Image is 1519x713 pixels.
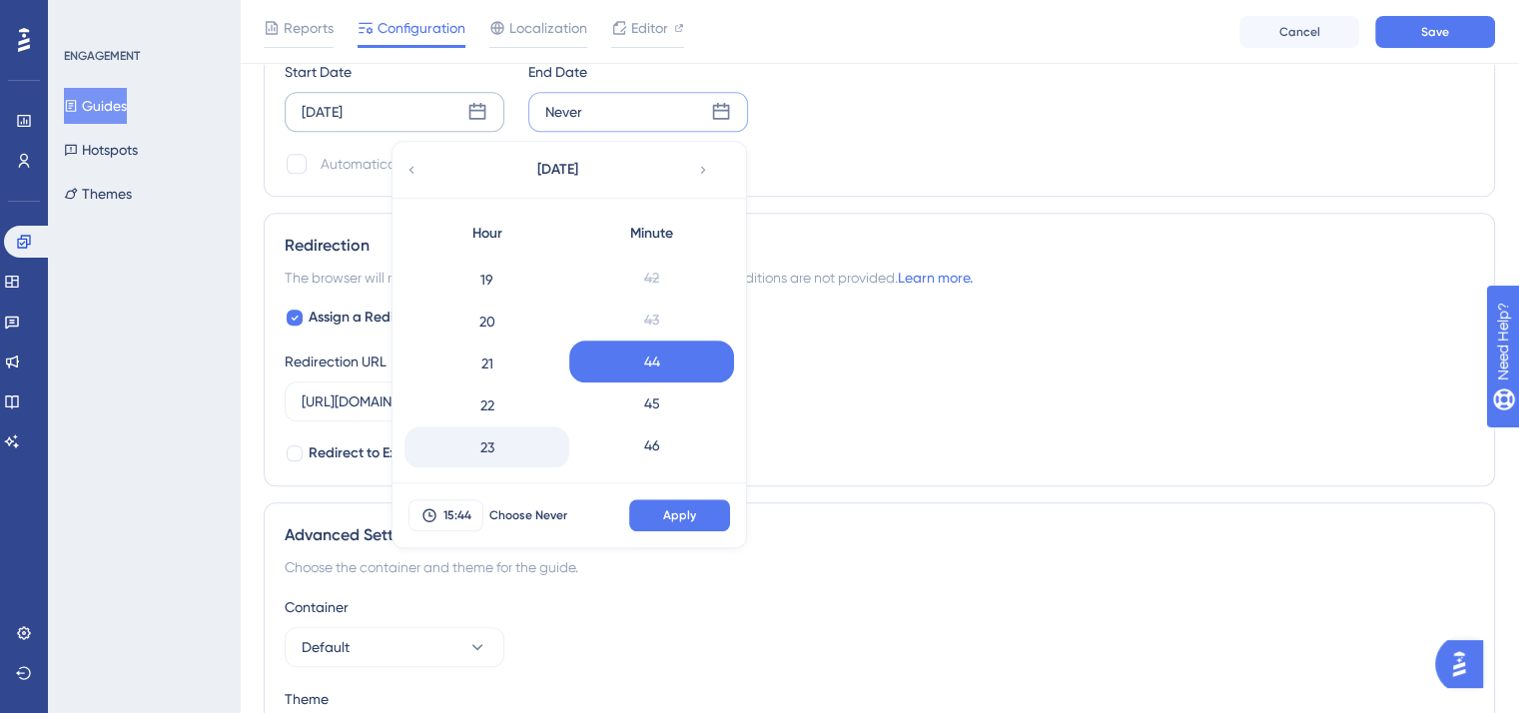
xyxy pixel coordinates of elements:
div: Advanced Settings [285,523,1474,547]
div: 45 [569,382,734,424]
button: 15:44 [408,499,483,531]
span: 15:44 [443,507,471,523]
span: Configuration [378,16,465,40]
div: Start Date [285,60,504,84]
div: Automatically set as “Inactive” when the scheduled period is over. [321,152,732,176]
span: Apply [663,507,696,523]
div: 46 [569,424,734,466]
button: Cancel [1239,16,1359,48]
span: Localization [509,16,587,40]
span: Redirect to Exact URL [309,441,445,465]
button: Save [1375,16,1495,48]
div: 21 [404,343,569,384]
span: Save [1421,24,1449,40]
div: Choose the container and theme for the guide. [285,555,1474,579]
div: Redirection URL [285,350,386,373]
button: Hotspots [64,132,138,168]
span: Default [302,635,350,659]
div: Theme [285,687,1474,711]
span: Assign a Redirection URL [309,306,466,330]
span: The browser will redirect to the “Redirection URL” when the Targeting Conditions are not provided. [285,266,973,290]
span: Cancel [1279,24,1320,40]
button: Guides [64,88,127,124]
button: [DATE] [457,150,657,190]
div: End Date [528,60,748,84]
span: [DATE] [537,158,578,182]
span: Need Help? [47,5,125,29]
div: 19 [404,259,569,301]
div: 42 [569,257,734,299]
div: Hour [404,214,569,254]
div: 20 [404,301,569,343]
iframe: UserGuiding AI Assistant Launcher [1435,634,1495,694]
div: Minute [569,214,734,254]
div: Never [545,100,582,124]
div: 43 [569,299,734,341]
div: ENGAGEMENT [64,48,140,64]
button: Themes [64,176,132,212]
div: Redirection [285,234,1474,258]
span: Editor [631,16,668,40]
div: Container [285,595,1474,619]
button: Default [285,627,504,667]
button: Choose Never [483,499,573,531]
input: https://www.example.com/ [302,390,623,412]
div: [DATE] [302,100,343,124]
span: Reports [284,16,334,40]
div: 44 [569,341,734,382]
div: 22 [404,384,569,426]
div: 47 [569,466,734,508]
span: Choose Never [489,507,567,523]
div: 23 [404,426,569,468]
a: Learn more. [898,270,973,286]
button: Apply [629,499,730,531]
